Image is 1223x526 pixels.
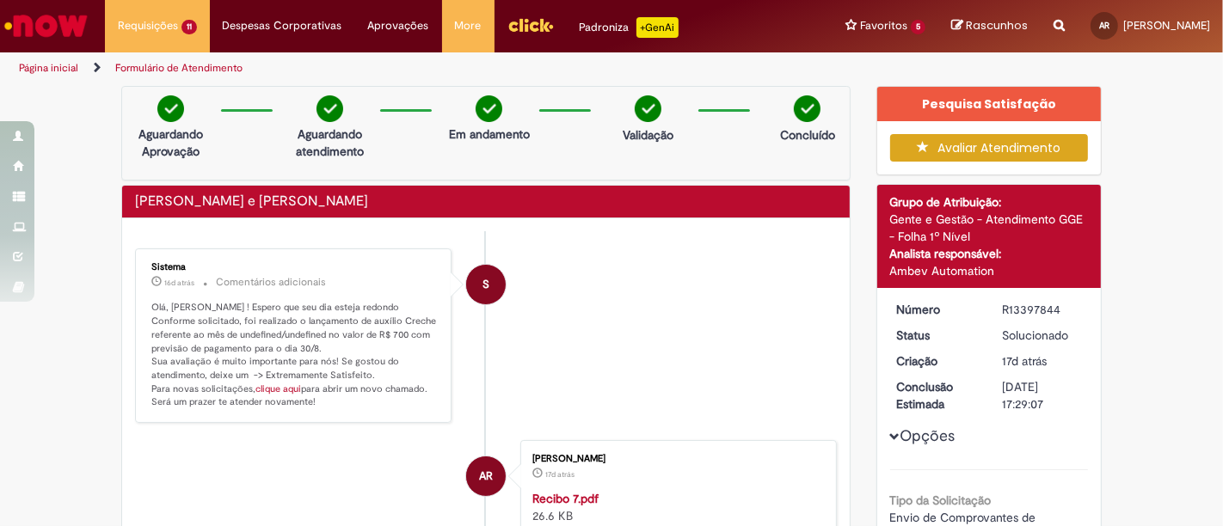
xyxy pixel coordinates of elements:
[794,95,820,122] img: check-circle-green.png
[890,211,1089,245] div: Gente e Gestão - Atendimento GGE - Folha 1º Nível
[476,95,502,122] img: check-circle-green.png
[890,193,1089,211] div: Grupo de Atribuição:
[181,20,197,34] span: 11
[115,61,243,75] a: Formulário de Atendimento
[532,490,819,524] div: 26.6 KB
[1002,352,1082,370] div: 11/08/2025 15:26:50
[135,194,368,210] h2: Auxílio Creche e Babá Histórico de tíquete
[532,454,819,464] div: [PERSON_NAME]
[877,87,1102,121] div: Pesquisa Satisfação
[216,275,326,290] small: Comentários adicionais
[449,125,530,143] p: Em andamento
[890,262,1089,279] div: Ambev Automation
[118,17,178,34] span: Requisições
[151,262,438,272] div: Sistema
[317,95,343,122] img: check-circle-green.png
[466,456,506,496] div: Ana De Souza Rosolen
[890,134,1089,162] button: Avaliar Atendimento
[1099,20,1109,31] span: AR
[636,17,679,38] p: +GenAi
[482,264,489,305] span: S
[545,469,575,480] time: 11/08/2025 15:26:21
[884,352,990,370] dt: Criação
[223,17,342,34] span: Despesas Corporativas
[860,17,907,34] span: Favoritos
[580,17,679,38] div: Padroniza
[1002,353,1047,369] time: 11/08/2025 15:26:50
[623,126,673,144] p: Validação
[1002,327,1082,344] div: Solucionado
[884,327,990,344] dt: Status
[635,95,661,122] img: check-circle-green.png
[129,125,212,160] p: Aguardando Aprovação
[164,278,194,288] span: 16d atrás
[19,61,78,75] a: Página inicial
[545,469,575,480] span: 17d atrás
[911,20,925,34] span: 5
[288,125,372,160] p: Aguardando atendimento
[13,52,802,84] ul: Trilhas de página
[890,492,992,508] b: Tipo da Solicitação
[255,382,301,395] a: clique aqui
[455,17,482,34] span: More
[890,245,1089,262] div: Analista responsável:
[1002,378,1082,413] div: [DATE] 17:29:07
[1123,18,1210,33] span: [PERSON_NAME]
[368,17,429,34] span: Aprovações
[966,17,1028,34] span: Rascunhos
[507,12,554,38] img: click_logo_yellow_360x200.png
[532,491,599,506] a: Recibo 7.pdf
[151,301,438,409] p: Olá, [PERSON_NAME] ! Espero que seu dia esteja redondo Conforme solicitado, foi realizado o lança...
[780,126,835,144] p: Concluído
[951,18,1028,34] a: Rascunhos
[479,456,493,497] span: AR
[466,265,506,304] div: System
[884,378,990,413] dt: Conclusão Estimada
[1002,301,1082,318] div: R13397844
[1002,353,1047,369] span: 17d atrás
[157,95,184,122] img: check-circle-green.png
[164,278,194,288] time: 13/08/2025 11:28:08
[884,301,990,318] dt: Número
[2,9,90,43] img: ServiceNow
